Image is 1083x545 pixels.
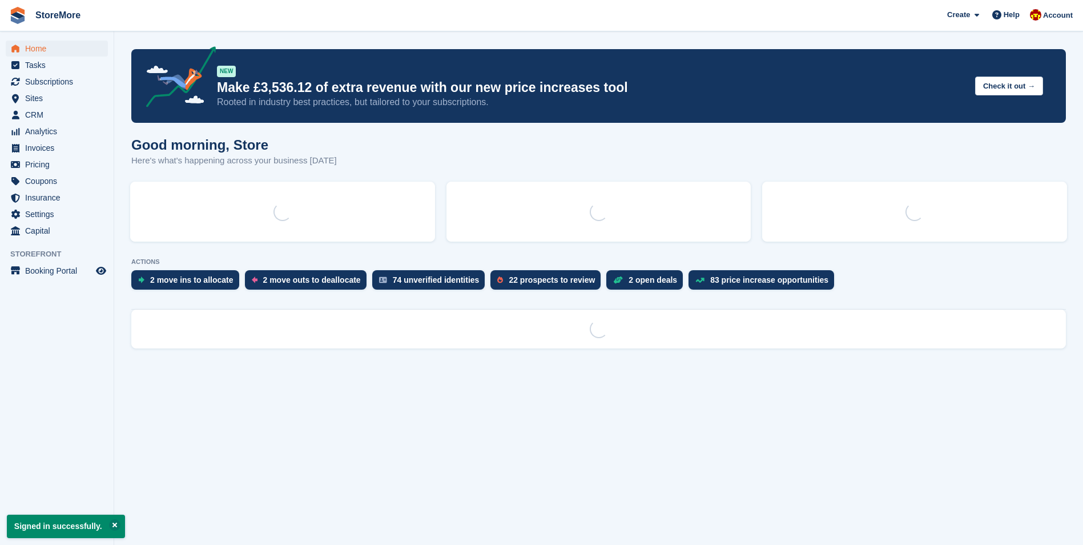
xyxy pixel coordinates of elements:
[6,74,108,90] a: menu
[217,66,236,77] div: NEW
[263,275,361,284] div: 2 move outs to deallocate
[379,276,387,283] img: verify_identity-adf6edd0f0f0b5bbfe63781bf79b02c33cf7c696d77639b501bdc392416b5a36.svg
[6,57,108,73] a: menu
[25,206,94,222] span: Settings
[136,46,216,111] img: price-adjustments-announcement-icon-8257ccfd72463d97f412b2fc003d46551f7dbcb40ab6d574587a9cd5c0d94...
[606,270,689,295] a: 2 open deals
[25,123,94,139] span: Analytics
[25,263,94,279] span: Booking Portal
[25,57,94,73] span: Tasks
[6,107,108,123] a: menu
[252,276,257,283] img: move_outs_to_deallocate_icon-f764333ba52eb49d3ac5e1228854f67142a1ed5810a6f6cc68b1a99e826820c5.svg
[10,249,114,260] span: Storefront
[131,154,337,167] p: Here's what's happening across your business [DATE]
[6,90,108,106] a: menu
[131,270,245,295] a: 2 move ins to allocate
[6,123,108,139] a: menu
[1043,10,1073,21] span: Account
[7,515,125,538] p: Signed in successfully.
[31,6,85,25] a: StoreMore
[25,223,94,239] span: Capital
[245,270,372,295] a: 2 move outs to deallocate
[695,278,704,283] img: price_increase_opportunities-93ffe204e8149a01c8c9dc8f82e8f89637d9d84a8eef4429ea346261dce0b2c0.svg
[138,276,144,283] img: move_ins_to_allocate_icon-fdf77a2bb77ea45bf5b3d319d69a93e2d87916cf1d5bf7949dd705db3b84f3ca.svg
[25,157,94,173] span: Pricing
[6,157,108,173] a: menu
[25,140,94,156] span: Invoices
[6,140,108,156] a: menu
[372,270,491,295] a: 74 unverified identities
[710,275,828,284] div: 83 price increase opportunities
[217,79,966,96] p: Make £3,536.12 of extra revenue with our new price increases tool
[6,173,108,189] a: menu
[6,190,108,206] a: menu
[150,275,233,284] div: 2 move ins to allocate
[25,41,94,57] span: Home
[1004,9,1020,21] span: Help
[613,276,623,284] img: deal-1b604bf984904fb50ccaf53a9ad4b4a5d6e5aea283cecdc64d6e3604feb123c2.svg
[1030,9,1041,21] img: Store More Team
[217,96,966,109] p: Rooted in industry best practices, but tailored to your subscriptions.
[25,90,94,106] span: Sites
[6,206,108,222] a: menu
[6,263,108,279] a: menu
[25,173,94,189] span: Coupons
[6,223,108,239] a: menu
[94,264,108,278] a: Preview store
[25,107,94,123] span: CRM
[6,41,108,57] a: menu
[131,137,337,153] h1: Good morning, Store
[975,77,1043,95] button: Check it out →
[393,275,480,284] div: 74 unverified identities
[25,74,94,90] span: Subscriptions
[497,276,503,283] img: prospect-51fa495bee0391a8d652442698ab0144808aea92771e9ea1ae160a38d050c398.svg
[131,258,1066,266] p: ACTIONS
[490,270,606,295] a: 22 prospects to review
[947,9,970,21] span: Create
[629,275,677,284] div: 2 open deals
[25,190,94,206] span: Insurance
[509,275,595,284] div: 22 prospects to review
[689,270,840,295] a: 83 price increase opportunities
[9,7,26,24] img: stora-icon-8386f47178a22dfd0bd8f6a31ec36ba5ce8667c1dd55bd0f319d3a0aa187defe.svg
